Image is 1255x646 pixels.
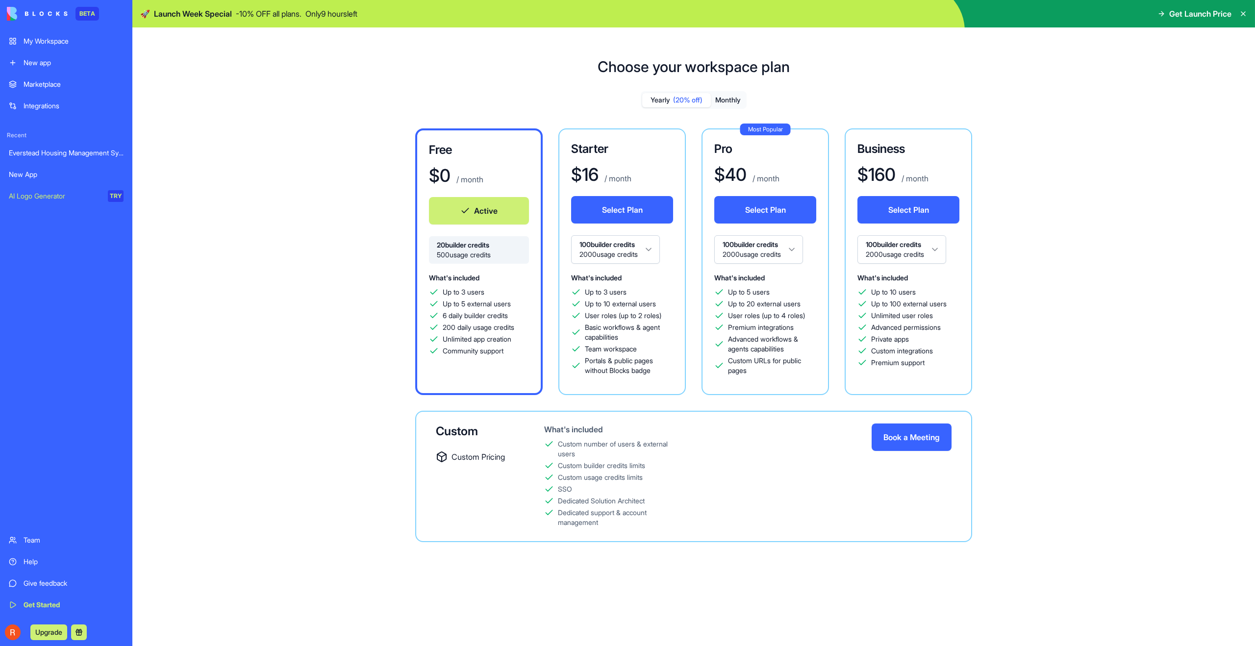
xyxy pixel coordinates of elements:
[857,196,959,224] button: Select Plan
[24,101,124,111] div: Integrations
[75,7,99,21] div: BETA
[871,311,933,321] span: Unlimited user roles
[9,191,101,201] div: AI Logo Generator
[429,197,529,224] button: Active
[544,423,681,435] div: What's included
[3,530,129,550] a: Team
[714,196,816,224] button: Select Plan
[3,595,129,615] a: Get Started
[558,472,643,482] div: Custom usage credits limits
[728,334,816,354] span: Advanced workflows & agents capabilities
[585,311,661,321] span: User roles (up to 2 roles)
[585,299,656,309] span: Up to 10 external users
[871,299,947,309] span: Up to 100 external users
[728,323,794,332] span: Premium integrations
[558,508,681,527] div: Dedicated support & account management
[436,423,513,439] div: Custom
[429,273,479,282] span: What's included
[9,148,124,158] div: Everstead Housing Management System
[571,273,622,282] span: What's included
[3,31,129,51] a: My Workspace
[154,8,232,20] span: Launch Week Special
[558,496,645,506] div: Dedicated Solution Architect
[558,484,572,494] div: SSO
[3,131,129,139] span: Recent
[24,578,124,588] div: Give feedback
[7,7,99,21] a: BETA
[429,166,451,185] h1: $ 0
[24,79,124,89] div: Marketplace
[24,557,124,567] div: Help
[305,8,357,20] p: Only 9 hours left
[24,535,124,545] div: Team
[443,311,508,321] span: 6 daily builder credits
[558,439,681,459] div: Custom number of users & external users
[3,75,129,94] a: Marketplace
[872,423,952,451] button: Book a Meeting
[5,624,21,640] img: ACg8ocIexV1h7OWzgzJh1nmo65KqNbXJQUqfMmcAtK7uR1gXbcNq9w=s96-c
[24,600,124,610] div: Get Started
[3,552,129,571] a: Help
[857,273,908,282] span: What's included
[443,334,511,344] span: Unlimited app creation
[24,36,124,46] div: My Workspace
[871,323,941,332] span: Advanced permissions
[3,573,129,593] a: Give feedback
[236,8,301,20] p: - 10 % OFF all plans.
[24,58,124,68] div: New app
[30,624,67,640] button: Upgrade
[443,346,503,356] span: Community support
[900,173,929,184] p: / month
[728,287,770,297] span: Up to 5 users
[585,323,673,342] span: Basic workflows & agent capabilities
[571,165,599,184] h1: $ 16
[740,124,791,135] div: Most Popular
[558,461,645,471] div: Custom builder credits limits
[108,190,124,202] div: TRY
[452,451,505,463] span: Custom Pricing
[3,165,129,184] a: New App
[3,143,129,163] a: Everstead Housing Management System
[857,141,959,157] h3: Business
[751,173,779,184] p: / month
[571,196,673,224] button: Select Plan
[714,165,747,184] h1: $ 40
[585,344,637,354] span: Team workspace
[1169,8,1231,20] span: Get Launch Price
[642,93,711,107] button: Yearly
[437,250,521,260] span: 500 usage credits
[871,287,916,297] span: Up to 10 users
[857,165,896,184] h1: $ 160
[140,8,150,20] span: 🚀
[3,53,129,73] a: New app
[454,174,483,185] p: / month
[673,95,703,105] span: (20% off)
[571,141,673,157] h3: Starter
[3,186,129,206] a: AI Logo GeneratorTRY
[728,356,816,375] span: Custom URLs for public pages
[9,170,124,179] div: New App
[443,287,484,297] span: Up to 3 users
[429,142,529,158] h3: Free
[585,356,673,375] span: Portals & public pages without Blocks badge
[728,299,801,309] span: Up to 20 external users
[443,323,514,332] span: 200 daily usage credits
[3,96,129,116] a: Integrations
[714,141,816,157] h3: Pro
[728,311,805,321] span: User roles (up to 4 roles)
[598,58,790,75] h1: Choose your workspace plan
[30,627,67,637] a: Upgrade
[871,334,909,344] span: Private apps
[871,346,933,356] span: Custom integrations
[585,287,627,297] span: Up to 3 users
[602,173,631,184] p: / month
[443,299,511,309] span: Up to 5 external users
[711,93,745,107] button: Monthly
[7,7,68,21] img: logo
[437,240,521,250] span: 20 builder credits
[871,358,925,368] span: Premium support
[714,273,765,282] span: What's included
